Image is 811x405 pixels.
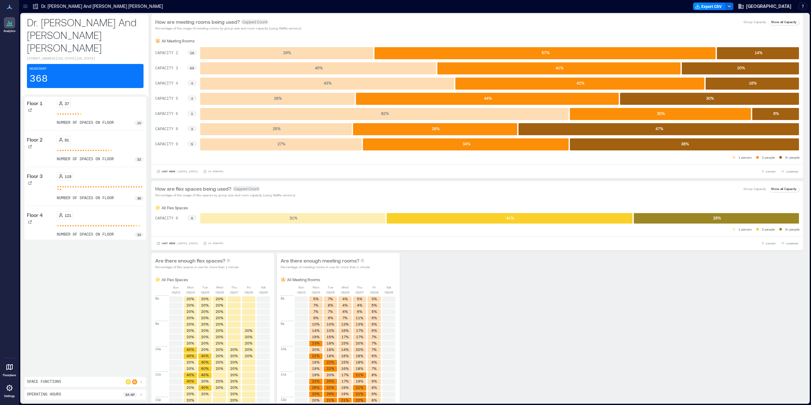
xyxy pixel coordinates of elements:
[298,285,304,290] p: Sun
[155,193,295,198] p: Percentage of the usage of flex spaces by group size and room capacity (using Waffle sensors)
[356,354,363,358] text: 18%
[341,322,349,326] text: 13%
[230,347,238,351] text: 20%
[187,303,194,307] text: 20%
[328,309,333,313] text: 7%
[372,385,377,389] text: 8%
[780,168,800,175] button: COMPARE
[372,398,377,402] text: 8%
[3,29,16,33] p: Analytics
[372,322,377,326] text: 6%
[327,379,334,383] text: 25%
[27,56,144,61] p: [STREET_ADDRESS][US_STATE][US_STATE]
[287,277,320,282] p: All Meeting Rooms
[230,290,239,295] p: 08/07
[356,341,363,345] text: 20%
[577,81,584,85] text: 42 %
[356,373,363,377] text: 21%
[137,120,141,125] p: 10
[216,316,223,320] text: 20%
[162,205,188,210] p: All Flex Spaces
[230,373,238,377] text: 20%
[230,360,238,364] text: 20%
[328,303,333,307] text: 8%
[356,347,363,351] text: 20%
[342,309,348,313] text: 4%
[1,359,18,379] a: Floorplans
[774,111,779,116] text: 8 %
[356,366,363,370] text: 18%
[655,126,663,131] text: 47 %
[326,290,335,295] p: 08/05
[355,290,364,295] p: 08/07
[187,316,194,320] text: 20%
[187,328,194,332] text: 20%
[281,397,286,402] p: 12p
[749,81,757,85] text: 16 %
[341,385,349,389] text: 19%
[233,186,260,191] span: Capped Count
[342,335,349,339] text: 17%
[328,297,333,301] text: 7%
[327,347,334,351] text: 18%
[201,347,209,351] text: 20%
[762,155,775,160] p: 2 people
[230,392,238,396] text: 20%
[27,16,144,54] p: Dr. [PERSON_NAME] And [PERSON_NAME] [PERSON_NAME]
[187,285,194,290] p: Mon
[341,347,349,351] text: 14%
[381,111,389,116] text: 62 %
[201,341,209,345] text: 20%
[693,3,725,10] button: Export CSV
[357,285,362,290] p: Thu
[738,227,752,232] p: 1 person
[4,394,15,398] p: Settings
[356,385,363,389] text: 21%
[65,213,71,218] p: 121
[762,227,775,232] p: 2 people
[357,297,362,301] text: 5%
[370,290,379,295] p: 08/08
[162,38,195,43] p: All Meeting Rooms
[216,354,223,358] text: 20%
[201,373,209,377] text: 40%
[230,366,238,370] text: 20%
[315,66,323,70] text: 40 %
[155,26,301,31] p: Percentage of the usage of meeting rooms by group size and room capacity (using Waffle sensors)
[230,354,238,358] text: 20%
[201,316,209,320] text: 20%
[216,347,223,351] text: 20%
[278,142,286,146] text: 27 %
[328,316,333,320] text: 9%
[771,186,796,191] p: Show all Capacity
[312,347,320,351] text: 20%
[187,366,194,370] text: 20%
[202,285,208,290] p: Tue
[744,186,766,191] p: Group Capacity
[312,385,320,389] text: 26%
[259,290,268,295] p: 08/09
[744,19,766,24] p: Group Capacity
[341,366,349,370] text: 16%
[385,290,393,295] p: 08/09
[313,316,319,320] text: 9%
[312,328,320,332] text: 14%
[162,277,188,282] p: All Flex Spaces
[215,290,224,295] p: 08/06
[290,216,297,220] text: 31 %
[273,126,281,131] text: 25 %
[216,385,223,389] text: 20%
[386,285,391,290] p: Sat
[274,96,282,100] text: 26 %
[463,142,470,146] text: 34 %
[281,264,370,269] p: Percentage of meeting rooms in use for more than 1 minute
[356,398,363,402] text: 22%
[312,366,320,370] text: 19%
[155,81,178,86] text: CAPACITY 4
[187,335,194,339] text: 20%
[327,335,334,339] text: 15%
[432,126,440,131] text: 28 %
[245,335,252,339] text: 20%
[341,290,349,295] p: 08/06
[201,297,209,301] text: 20%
